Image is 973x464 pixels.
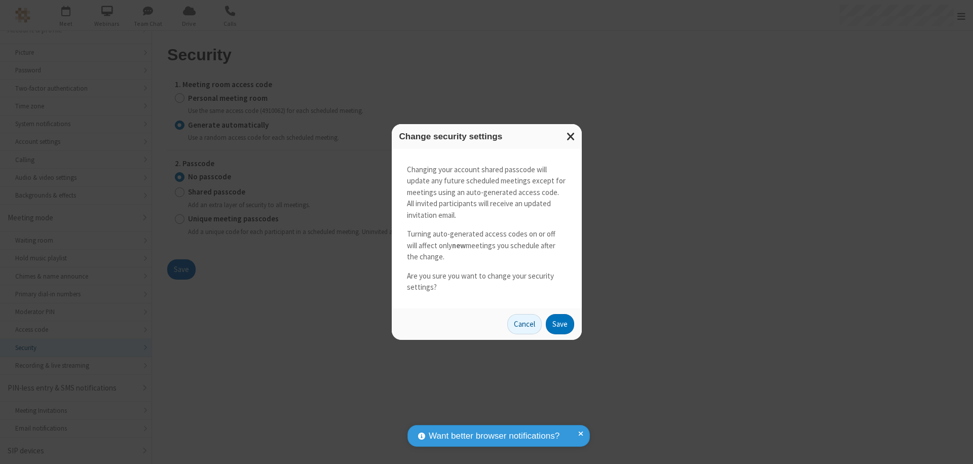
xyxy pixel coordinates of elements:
h3: Change security settings [399,132,574,141]
button: Cancel [507,314,542,334]
span: Want better browser notifications? [429,430,559,443]
p: Changing your account shared passcode will update any future scheduled meetings except for meetin... [407,164,567,221]
button: Save [546,314,574,334]
p: Turning auto-generated access codes on or off will affect only meetings you schedule after the ch... [407,228,567,263]
button: Close modal [560,124,582,149]
p: Are you sure you want to change your security settings? [407,270,567,293]
strong: new [452,241,466,250]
